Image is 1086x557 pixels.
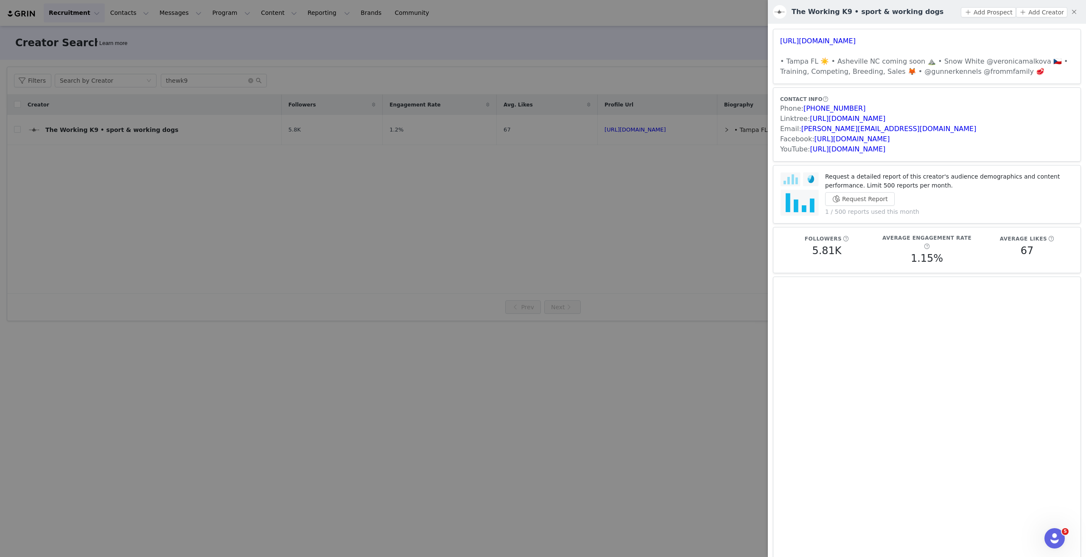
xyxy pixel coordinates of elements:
span: Email: [780,125,801,133]
iframe: Intercom live chat [1044,528,1065,549]
h5: Average Engagement Rate [882,234,971,242]
a: [PHONE_NUMBER] [803,104,866,112]
span: 5 [1062,528,1069,535]
a: [URL][DOMAIN_NAME] [780,37,856,45]
h3: The Working K9 • sport & working dogs [792,7,943,17]
h5: 1.15% [911,251,943,266]
button: Add Prospect [961,7,1016,17]
h3: • Tampa FL ☀️ • Asheville NC coming soon ⛰️ • Snow White @veronicamalkova 🇨🇿 • Training, Competin... [780,56,1074,77]
a: [URL][DOMAIN_NAME] [810,115,885,123]
h5: Followers [805,235,842,243]
span: CONTACT INFO [780,96,823,102]
p: Request a detailed report of this creator's audience demographics and content performance. Limit ... [825,172,1074,190]
p: 1 / 500 reports used this month [825,207,1074,216]
button: Add Creator [1016,7,1067,17]
button: Request Report [825,192,895,206]
h5: 5.81K [812,243,841,258]
span: Linktree: [780,115,810,123]
a: [URL][DOMAIN_NAME] [810,145,885,153]
img: v2 [773,5,787,19]
a: [URL][DOMAIN_NAME] [814,135,890,143]
h5: 67 [1021,243,1034,258]
span: YouTube: [780,145,810,153]
span: Facebook: [780,135,814,143]
a: [PERSON_NAME][EMAIL_ADDRESS][DOMAIN_NAME] [801,125,977,133]
span: Phone: [780,104,803,112]
h5: Average Likes [1000,235,1047,243]
img: audience-report.png [780,172,819,216]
